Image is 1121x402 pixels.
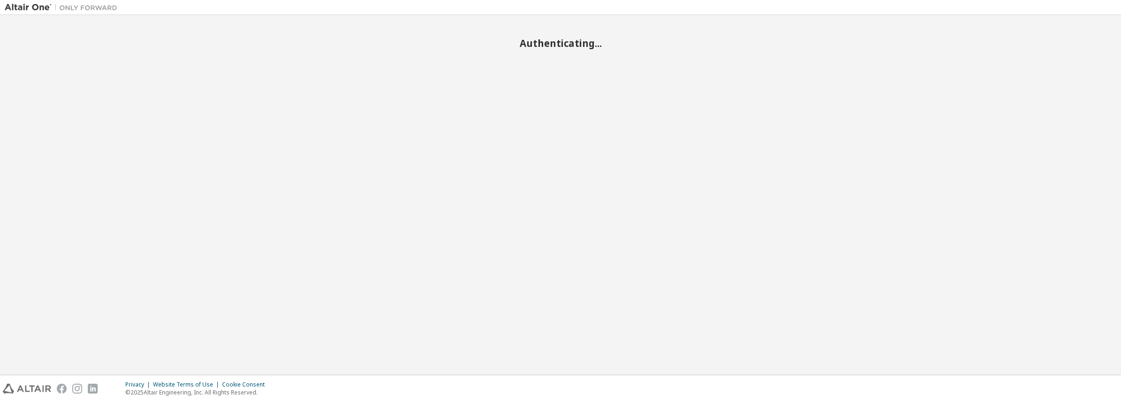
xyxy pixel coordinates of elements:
img: linkedin.svg [88,384,98,394]
img: altair_logo.svg [3,384,51,394]
div: Privacy [125,381,153,388]
h2: Authenticating... [5,37,1116,49]
img: Altair One [5,3,122,12]
img: facebook.svg [57,384,67,394]
img: instagram.svg [72,384,82,394]
p: © 2025 Altair Engineering, Inc. All Rights Reserved. [125,388,270,396]
div: Website Terms of Use [153,381,222,388]
div: Cookie Consent [222,381,270,388]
